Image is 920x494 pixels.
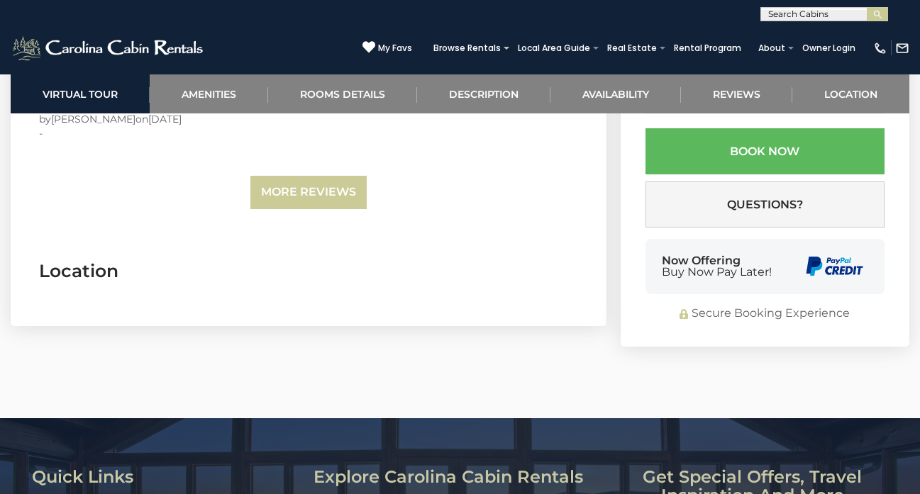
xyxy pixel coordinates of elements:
a: Local Area Guide [511,38,597,58]
div: - [39,126,391,140]
h3: Quick Links [32,468,303,486]
h3: Location [39,259,578,284]
a: My Favs [362,40,412,55]
span: [DATE] [148,113,182,125]
img: phone-regular-white.png [873,41,887,55]
a: Amenities [150,74,268,113]
a: Rental Program [667,38,748,58]
div: Now Offering [662,255,772,278]
div: Secure Booking Experience [645,306,885,322]
span: Buy Now Pay Later! [662,266,772,278]
button: Questions? [645,182,885,228]
img: mail-regular-white.png [895,41,909,55]
a: Owner Login [795,38,863,58]
a: Browse Rentals [426,38,508,58]
a: Rooms Details [268,74,417,113]
a: Availability [550,74,681,113]
img: White-1-2.png [11,34,207,62]
button: Book Now [645,129,885,175]
a: More Reviews [250,176,367,209]
h3: Explore Carolina Cabin Rentals [314,468,595,486]
a: Reviews [681,74,792,113]
a: Virtual Tour [11,74,150,113]
div: by on [39,112,391,126]
a: About [751,38,792,58]
a: Location [792,74,909,113]
span: [PERSON_NAME] [51,113,135,125]
a: Real Estate [600,38,664,58]
a: Description [417,74,550,113]
span: My Favs [378,42,412,55]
